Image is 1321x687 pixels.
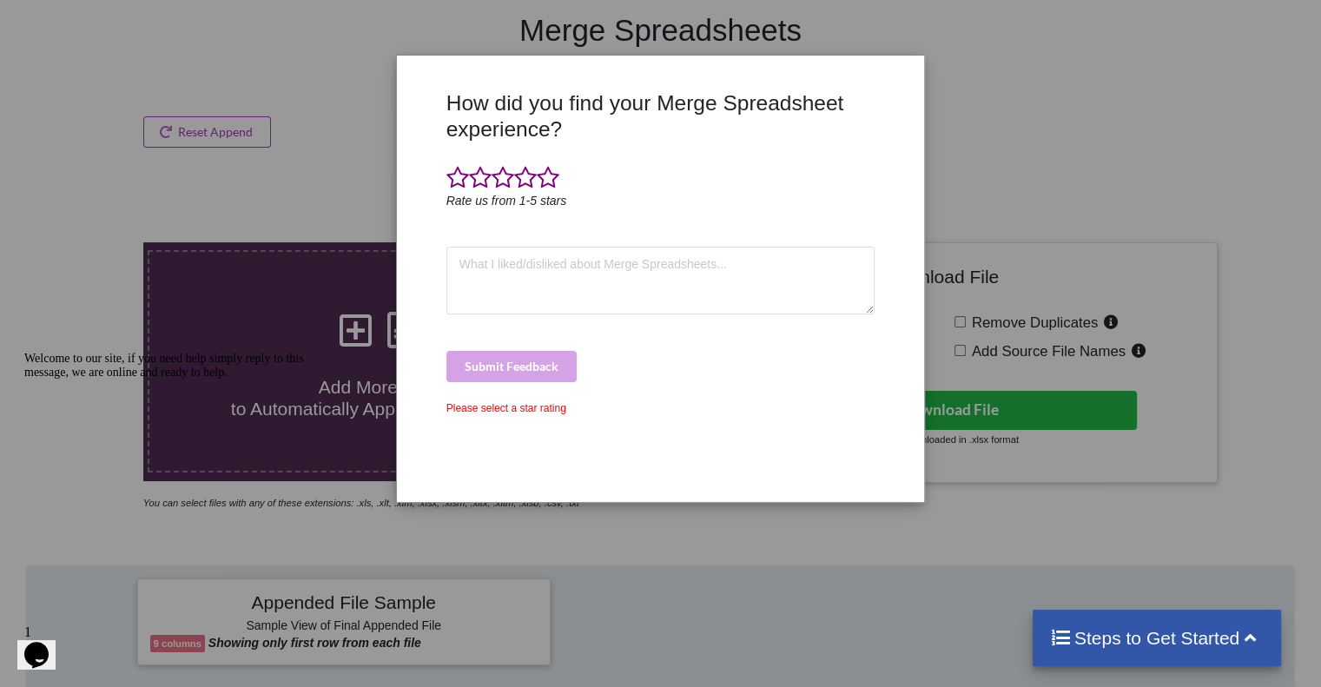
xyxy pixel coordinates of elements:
[7,7,287,34] span: Welcome to our site, if you need help simply reply to this message, we are online and ready to help.
[7,7,320,35] div: Welcome to our site, if you need help simply reply to this message, we are online and ready to help.
[446,194,567,208] i: Rate us from 1-5 stars
[17,618,73,670] iframe: chat widget
[17,345,330,609] iframe: chat widget
[446,400,875,416] div: Please select a star rating
[446,90,875,142] h3: How did you find your Merge Spreadsheet experience?
[1050,627,1265,649] h4: Steps to Get Started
